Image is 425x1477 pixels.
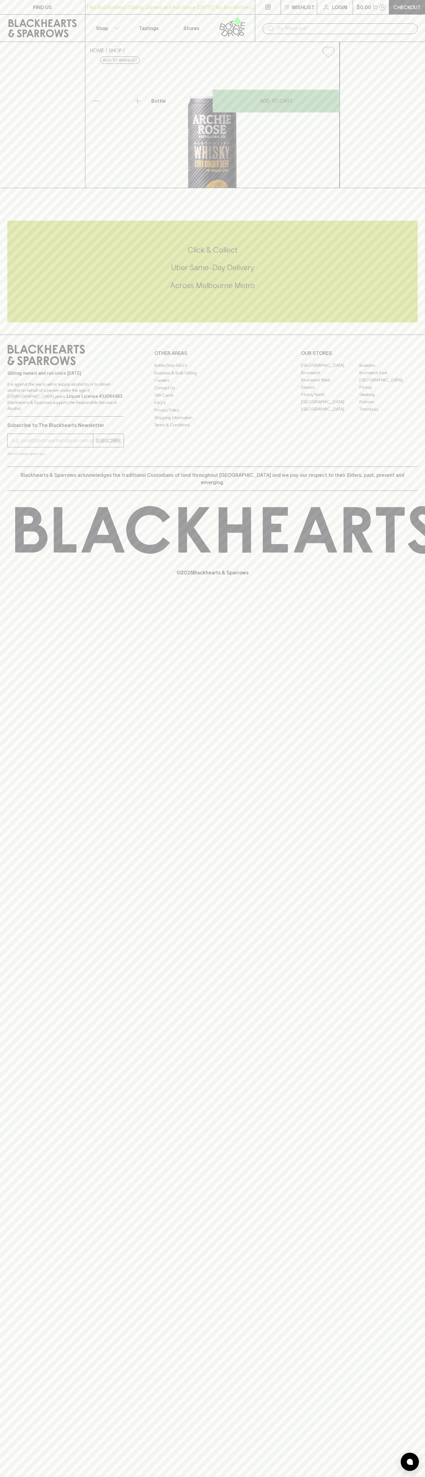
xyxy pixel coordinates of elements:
[7,245,418,255] h5: Click & Collect
[183,25,199,32] p: Stores
[128,15,170,42] a: Tastings
[7,370,124,376] p: Sibling owned and run since [DATE]
[67,394,122,399] strong: Liquor License #32064953
[359,376,418,384] a: [GEOGRAPHIC_DATA]
[93,434,124,447] button: SUBSCRIBE
[154,422,271,429] a: Terms & Conditions
[359,384,418,391] a: Fitzroy
[359,391,418,398] a: Geelong
[154,362,271,369] a: Bottle Drop FAQ's
[332,4,347,11] p: Login
[154,392,271,399] a: Gift Cards
[33,4,52,11] p: FIND US
[149,95,212,107] div: Bottle
[393,4,421,11] p: Checkout
[301,369,359,376] a: Brunswick
[359,398,418,405] a: Prahran
[260,97,293,105] p: ADD TO CART
[301,398,359,405] a: [GEOGRAPHIC_DATA]
[100,57,140,64] button: Add to wishlist
[109,48,122,53] a: SHOP
[12,436,93,446] input: e.g. jane@blackheartsandsparrows.com.au
[357,4,371,11] p: $0.00
[7,451,124,457] p: We will never spam you
[7,281,418,291] h5: Across Melbourne Metro
[154,407,271,414] a: Privacy Policy
[154,414,271,421] a: Shipping Information
[96,437,121,444] p: SUBSCRIBE
[7,263,418,273] h5: Uber Same-Day Delivery
[213,90,340,112] button: ADD TO CART
[96,25,108,32] p: Shop
[320,44,337,60] button: Add to wishlist
[12,471,413,486] p: Blackhearts & Sparrows acknowledges the traditional Custodians of land throughout [GEOGRAPHIC_DAT...
[7,221,418,322] div: Call to action block
[154,349,271,357] p: OTHER AREAS
[154,369,271,377] a: Business & Bulk Gifting
[301,384,359,391] a: Elwood
[301,362,359,369] a: [GEOGRAPHIC_DATA]
[359,369,418,376] a: Brunswick East
[170,15,213,42] a: Stores
[301,376,359,384] a: Brunswick West
[407,1459,413,1465] img: bubble-icon
[292,4,315,11] p: Wishlist
[7,381,124,411] p: It is against the law to sell or supply alcohol to, or to obtain alcohol on behalf of a person un...
[7,422,124,429] p: Subscribe to The Blackhearts Newsletter
[90,48,104,53] a: HOME
[381,5,384,9] p: 0
[277,24,413,33] input: Try "Pinot noir"
[154,377,271,384] a: Careers
[154,384,271,391] a: Contact Us
[301,405,359,413] a: [GEOGRAPHIC_DATA]
[359,405,418,413] a: Thornbury
[139,25,159,32] p: Tastings
[154,399,271,406] a: FAQ's
[85,15,128,42] button: Shop
[301,391,359,398] a: Fitzroy North
[359,362,418,369] a: Braddon
[85,62,339,188] img: 35249.png
[151,97,166,105] p: Bottle
[301,349,418,357] p: OUR STORES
